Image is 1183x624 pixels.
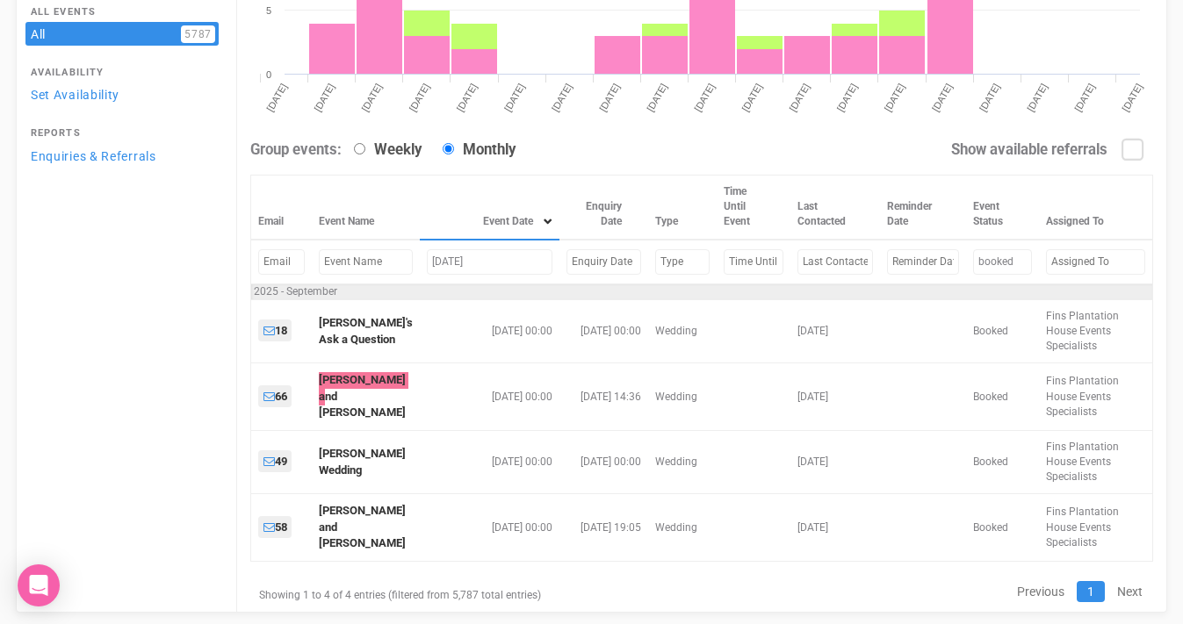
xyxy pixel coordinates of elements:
[251,176,312,240] th: Email
[420,363,559,431] td: [DATE] 00:00
[790,299,879,362] td: [DATE]
[25,22,219,46] a: All5787
[790,363,879,431] td: [DATE]
[25,144,219,168] a: Enquiries & Referrals
[655,249,710,275] input: Filter by Type
[648,176,717,240] th: Type
[502,82,527,113] tspan: [DATE]
[550,82,574,113] tspan: [DATE]
[359,82,384,113] tspan: [DATE]
[455,82,480,113] tspan: [DATE]
[345,140,422,161] label: Weekly
[427,249,552,275] input: Filter by Event Date
[559,494,648,562] td: [DATE] 19:05
[790,176,879,240] th: Last Contacted
[787,82,812,113] tspan: [DATE]
[977,82,1002,113] tspan: [DATE]
[966,430,1039,493] td: Booked
[319,504,406,549] a: [PERSON_NAME] and [PERSON_NAME]
[1039,363,1153,431] td: Fins Plantation House Events Specialists
[739,82,764,113] tspan: [DATE]
[250,579,534,612] div: Showing 1 to 4 of 4 entries (filtered from 5,787 total entries)
[835,82,860,113] tspan: [DATE]
[648,430,717,493] td: Wedding
[966,299,1039,362] td: Booked
[880,176,966,240] th: Reminder Date
[18,564,60,606] div: Open Intercom Messenger
[1039,299,1153,362] td: Fins Plantation House Events Specialists
[434,140,516,161] label: Monthly
[264,82,289,113] tspan: [DATE]
[797,249,872,275] input: Filter by Last Contacted
[566,249,641,275] input: Filter by Enquiry Date
[597,82,622,113] tspan: [DATE]
[966,494,1039,562] td: Booked
[1107,581,1153,602] a: Next
[648,363,717,431] td: Wedding
[1077,581,1105,602] a: 1
[883,82,907,113] tspan: [DATE]
[1046,249,1145,275] input: Filter by Assigned To
[973,249,1032,275] input: Filter by Event Status
[887,249,959,275] input: Filter by Reminder Date
[1072,82,1097,113] tspan: [DATE]
[692,82,717,113] tspan: [DATE]
[645,82,669,113] tspan: [DATE]
[1120,82,1144,113] tspan: [DATE]
[966,363,1039,431] td: Booked
[559,430,648,493] td: [DATE] 00:00
[559,299,648,362] td: [DATE] 00:00
[408,82,432,113] tspan: [DATE]
[266,5,271,16] tspan: 5
[266,69,271,80] tspan: 0
[31,7,213,18] h4: All Events
[930,82,955,113] tspan: [DATE]
[319,373,406,419] a: [PERSON_NAME] and [PERSON_NAME]
[951,140,1107,158] strong: Show available referrals
[258,249,305,275] input: Filter by Email
[559,363,648,431] td: [DATE] 14:36
[181,25,215,43] span: 5787
[1025,82,1050,113] tspan: [DATE]
[312,176,420,240] th: Event Name
[319,447,406,477] a: [PERSON_NAME] Wedding
[790,430,879,493] td: [DATE]
[559,176,648,240] th: Enquiry Date
[258,385,292,407] a: 66
[1006,581,1075,602] a: Previous
[717,176,790,240] th: Time Until Event
[420,494,559,562] td: [DATE] 00:00
[251,283,1153,299] td: 2025 - September
[31,68,213,78] h4: Availability
[420,299,559,362] td: [DATE] 00:00
[258,450,292,472] a: 49
[319,249,413,275] input: Filter by Event Name
[319,316,413,346] a: [PERSON_NAME]'s Ask a Question
[312,82,336,113] tspan: [DATE]
[258,516,292,538] a: 58
[724,249,783,275] input: Filter by Time Until Event
[250,140,342,158] strong: Group events:
[354,143,365,154] input: Weekly
[420,430,559,493] td: [DATE] 00:00
[648,299,717,362] td: Wedding
[966,176,1039,240] th: Event Status
[25,82,219,106] a: Set Availability
[1039,430,1153,493] td: Fins Plantation House Events Specialists
[31,128,213,139] h4: Reports
[1039,176,1153,240] th: Assigned To
[443,143,454,154] input: Monthly
[648,494,717,562] td: Wedding
[258,319,292,341] a: 18
[1039,494,1153,562] td: Fins Plantation House Events Specialists
[790,494,879,562] td: [DATE]
[420,176,559,240] th: Event Date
